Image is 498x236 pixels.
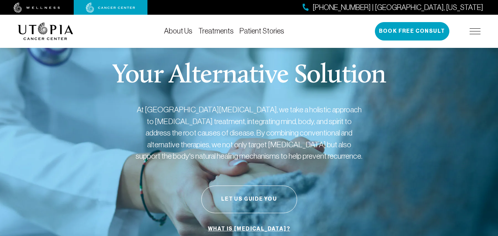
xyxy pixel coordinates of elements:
img: cancer center [86,3,135,13]
a: [PHONE_NUMBER] | [GEOGRAPHIC_DATA], [US_STATE] [303,2,483,13]
a: About Us [164,27,192,35]
a: What is [MEDICAL_DATA]? [206,222,292,236]
img: icon-hamburger [470,28,481,34]
img: wellness [14,3,60,13]
span: [PHONE_NUMBER] | [GEOGRAPHIC_DATA], [US_STATE] [313,2,483,13]
button: Book Free Consult [375,22,449,40]
p: Your Alternative Solution [112,63,386,89]
img: logo [18,22,73,40]
a: Patient Stories [240,27,284,35]
p: At [GEOGRAPHIC_DATA][MEDICAL_DATA], we take a holistic approach to [MEDICAL_DATA] treatment, inte... [135,104,363,162]
button: Let Us Guide You [201,186,297,213]
a: Treatments [198,27,234,35]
